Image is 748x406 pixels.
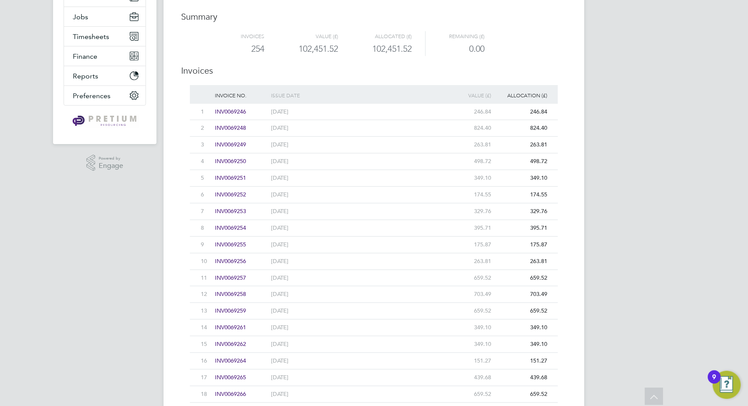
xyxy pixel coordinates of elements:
div: [DATE] [269,170,437,186]
div: 1 [199,104,213,120]
div: 14 [199,320,213,336]
div: 13 [199,303,213,319]
div: 349.10 [437,320,493,336]
div: 174.55 [493,187,549,203]
div: 349.10 [437,336,493,353]
div: 329.76 [493,203,549,220]
div: 175.87 [493,237,549,253]
div: 6 [199,187,213,203]
div: 17 [199,370,213,386]
span: INV0069261 [215,324,246,331]
div: 151.27 [437,353,493,369]
span: INV0069252 [215,191,246,198]
div: 395.71 [437,220,493,236]
div: Issue Date [269,85,437,105]
div: 824.40 [493,120,549,136]
div: [DATE] [269,187,437,203]
div: [DATE] [269,386,437,402]
div: 246.84 [493,104,549,120]
a: Powered byEngage [86,155,124,171]
button: Preferences [64,86,146,105]
div: 8 [199,220,213,236]
div: 254 [191,42,265,56]
span: Timesheets [73,32,109,41]
div: 102,451.52 [338,42,412,56]
div: 4 [199,153,213,170]
a: Go to home page [64,114,146,128]
div: [DATE] [269,370,437,386]
div: 0.00 [425,42,484,56]
div: 349.10 [493,320,549,336]
span: Engage [99,162,123,170]
div: [DATE] [269,137,437,153]
div: 659.52 [493,270,549,286]
span: INV0069266 [215,390,246,398]
span: INV0069257 [215,274,246,281]
div: [DATE] [269,120,437,136]
span: Jobs [73,13,88,21]
button: Open Resource Center, 9 new notifications [713,371,741,399]
div: Remaining (£) [425,31,484,42]
div: [DATE] [269,286,437,303]
div: 659.52 [493,386,549,402]
div: 246.84 [437,104,493,120]
div: Value (£) [437,85,493,105]
button: Timesheets [64,27,146,46]
div: 659.52 [437,303,493,319]
div: 395.71 [493,220,549,236]
button: Reports [64,66,146,85]
div: 659.52 [437,386,493,402]
button: Jobs [64,7,146,26]
div: 174.55 [437,187,493,203]
div: [DATE] [269,320,437,336]
div: 9 [712,377,716,388]
div: [DATE] [269,270,437,286]
span: Powered by [99,155,123,162]
div: 439.68 [493,370,549,386]
div: Invoices [191,31,265,42]
div: [DATE] [269,237,437,253]
div: 12 [199,286,213,303]
div: [DATE] [269,336,437,353]
span: INV0069246 [215,108,246,115]
div: 659.52 [437,270,493,286]
div: 7 [199,203,213,220]
div: 151.27 [493,353,549,369]
span: INV0069251 [215,174,246,182]
span: INV0069265 [215,374,246,381]
span: Finance [73,52,97,61]
div: [DATE] [269,253,437,270]
img: pretium-logo-retina.png [70,114,139,128]
div: 18 [199,386,213,402]
div: Allocation (£) [493,85,549,105]
div: 263.81 [493,137,549,153]
div: 439.68 [437,370,493,386]
span: INV0069254 [215,224,246,231]
div: Invoice No. [213,85,269,105]
div: 349.10 [437,170,493,186]
span: INV0069248 [215,124,246,132]
div: [DATE] [269,303,437,319]
div: 102,451.52 [265,42,338,56]
div: 349.10 [493,170,549,186]
span: INV0069253 [215,207,246,215]
span: INV0069255 [215,241,246,248]
div: 349.10 [493,336,549,353]
h3: Invoices [181,56,567,76]
div: 10 [199,253,213,270]
span: INV0069259 [215,307,246,314]
button: Finance [64,46,146,66]
div: Value (£) [265,31,338,42]
div: [DATE] [269,203,437,220]
div: [DATE] [269,104,437,120]
div: 498.72 [437,153,493,170]
span: Preferences [73,92,110,100]
div: 3 [199,137,213,153]
div: 329.76 [437,203,493,220]
div: Allocated (£) [338,31,412,42]
span: INV0069250 [215,157,246,165]
div: 263.81 [437,137,493,153]
div: 703.49 [437,286,493,303]
div: [DATE] [269,153,437,170]
span: INV0069258 [215,290,246,298]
